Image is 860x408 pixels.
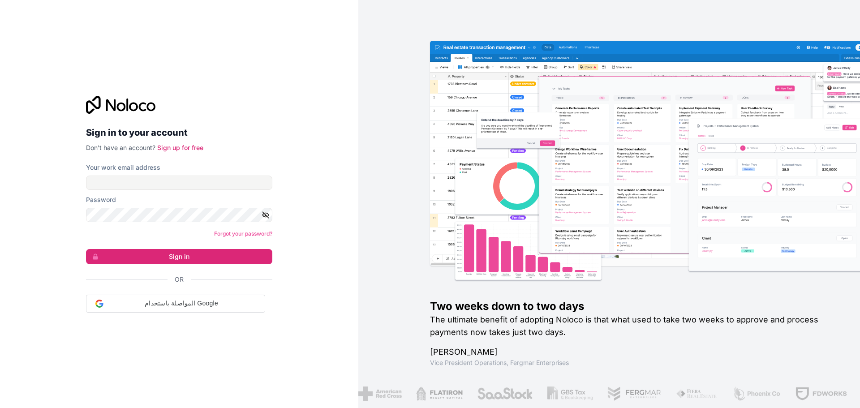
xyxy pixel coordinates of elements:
img: /assets/fergmar-CudnrXN5.png [607,387,662,401]
span: المواصلة باستخدام Google [103,299,259,308]
h2: The ultimate benefit of adopting Noloco is that what used to take two weeks to approve and proces... [430,314,831,339]
h1: [PERSON_NAME] [430,346,831,358]
img: /assets/american-red-cross-BAupjrZR.png [358,387,402,401]
span: Or [175,275,184,284]
img: /assets/phoenix-BREaitsQ.png [732,387,781,401]
h1: Two weeks down to two days [430,299,831,314]
label: Password [86,195,116,204]
a: Sign up for free [157,144,203,151]
img: /assets/flatiron-C8eUkumj.png [416,387,463,401]
input: Password [86,208,272,222]
img: /assets/fdworks-Bi04fVtw.png [795,387,847,401]
button: Sign in [86,249,272,264]
img: /assets/gbstax-C-GtDUiK.png [547,387,593,401]
input: Email address [86,176,272,190]
h2: Sign in to your account [86,125,272,141]
img: /assets/saastock-C6Zbiodz.png [477,387,533,401]
a: Forgot your password? [214,230,272,237]
div: المواصلة باستخدام Google [86,295,265,313]
h1: Vice President Operations , Fergmar Enterprises [430,358,831,367]
label: Your work email address [86,163,160,172]
img: /assets/fiera-fwj2N5v4.png [676,387,718,401]
span: Don't have an account? [86,144,155,151]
